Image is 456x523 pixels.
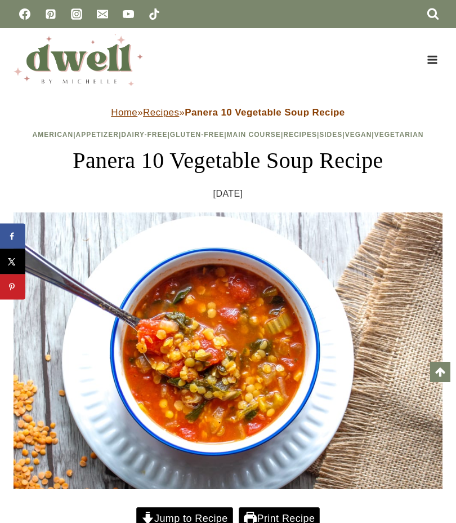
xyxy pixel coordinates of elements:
a: Home [111,107,137,118]
span: » » [111,107,345,118]
a: American [33,131,74,139]
a: Main Course [227,131,281,139]
a: Email [91,3,114,25]
strong: Panera 10 Vegetable Soup Recipe [185,107,345,118]
a: Gluten-Free [170,131,224,139]
a: Pinterest [39,3,62,25]
a: Instagram [65,3,88,25]
a: Vegan [345,131,372,139]
time: [DATE] [213,187,243,201]
a: Facebook [14,3,36,25]
a: Dairy-Free [121,131,167,139]
a: TikTok [143,3,166,25]
h1: Panera 10 Vegetable Soup Recipe [14,144,442,178]
span: | | | | | | | | [33,131,424,139]
button: View Search Form [423,5,442,24]
img: Panera soup in a bowl [14,212,442,489]
button: Open menu [422,51,442,68]
a: YouTube [117,3,140,25]
a: Scroll to top [430,362,450,382]
a: Recipes [143,107,179,118]
a: Sides [319,131,342,139]
img: DWELL by michelle [14,34,143,86]
a: Vegetarian [374,131,424,139]
a: Recipes [283,131,317,139]
a: Appetizer [76,131,119,139]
